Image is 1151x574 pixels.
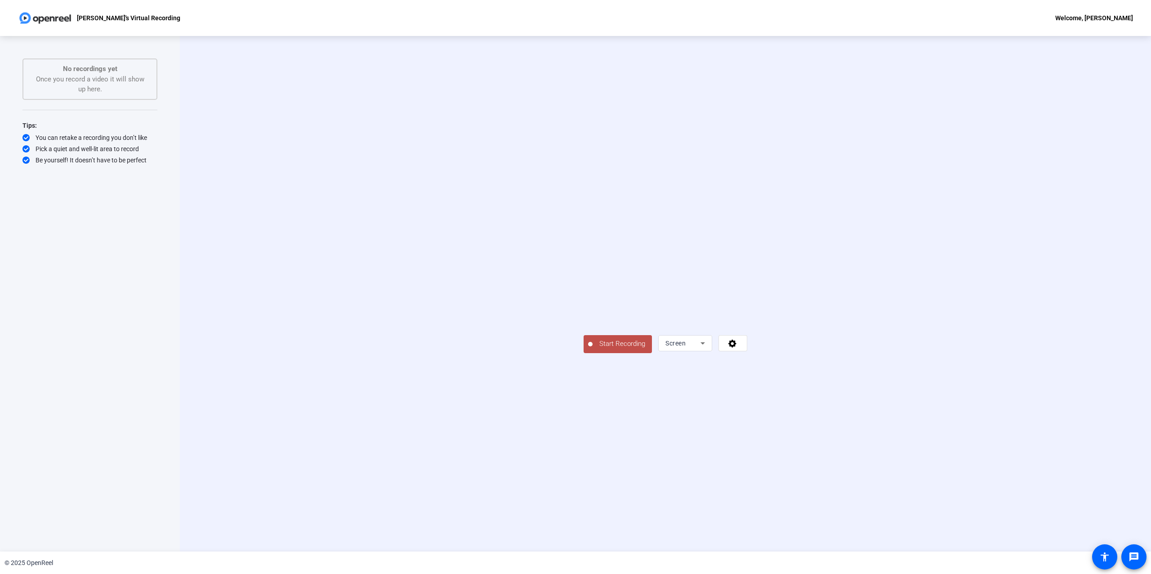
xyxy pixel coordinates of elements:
mat-icon: accessibility [1099,552,1110,562]
mat-icon: message [1129,552,1139,562]
div: Pick a quiet and well-lit area to record [22,144,157,153]
div: Be yourself! It doesn’t have to be perfect [22,156,157,165]
button: Start Recording [584,335,652,353]
div: Once you record a video it will show up here. [32,64,147,94]
div: © 2025 OpenReel [4,558,53,568]
span: Start Recording [593,339,652,349]
p: [PERSON_NAME]'s Virtual Recording [77,13,180,23]
span: Screen [665,340,686,347]
img: OpenReel logo [18,9,72,27]
div: Welcome, [PERSON_NAME] [1055,13,1133,23]
div: You can retake a recording you don’t like [22,133,157,142]
p: No recordings yet [32,64,147,74]
div: Tips: [22,120,157,131]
